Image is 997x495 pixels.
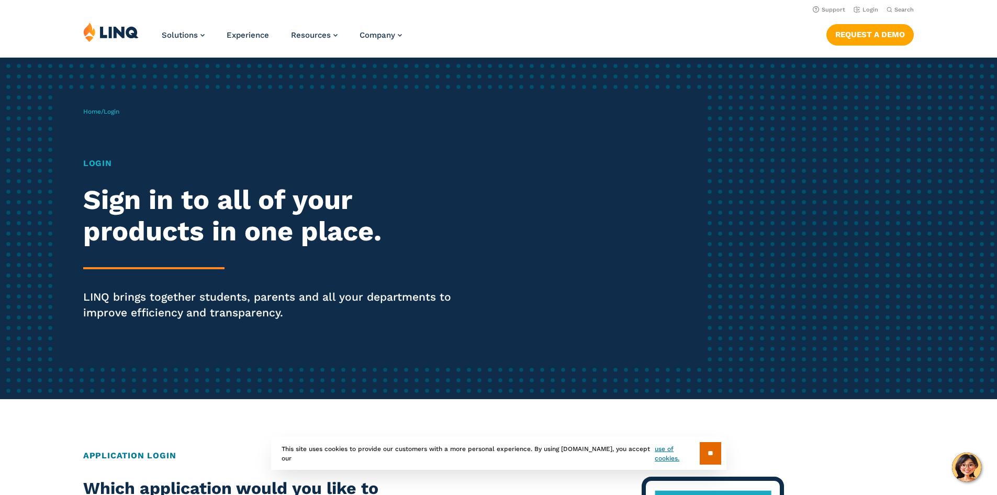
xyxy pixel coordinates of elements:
nav: Primary Navigation [162,22,402,57]
div: This site uses cookies to provide our customers with a more personal experience. By using [DOMAIN... [271,437,726,470]
a: Home [83,108,101,115]
a: Request a Demo [826,24,914,45]
span: Login [104,108,119,115]
button: Open Search Bar [887,6,914,14]
span: Resources [291,30,331,40]
a: use of cookies. [655,444,699,463]
span: Search [894,6,914,13]
span: Solutions [162,30,198,40]
a: Solutions [162,30,205,40]
a: Login [854,6,878,13]
p: LINQ brings together students, parents and all your departments to improve efficiency and transpa... [83,289,467,321]
span: / [83,108,119,115]
a: Company [360,30,402,40]
a: Experience [227,30,269,40]
a: Support [813,6,845,13]
button: Hello, have a question? Let’s chat. [952,453,981,482]
h2: Application Login [83,449,914,462]
h1: Login [83,157,467,170]
img: LINQ | K‑12 Software [83,22,139,42]
nav: Button Navigation [826,22,914,45]
a: Resources [291,30,338,40]
h2: Sign in to all of your products in one place. [83,184,467,247]
span: Company [360,30,395,40]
